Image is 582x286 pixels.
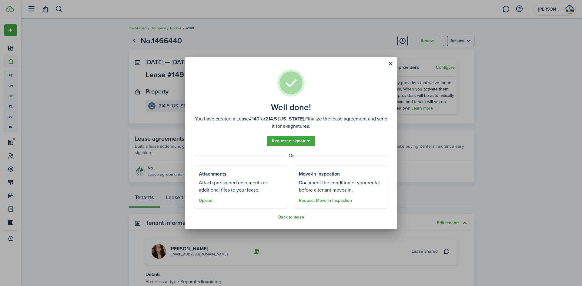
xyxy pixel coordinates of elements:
well-done-title: Well done! [271,103,311,112]
well-done-separator: Or [194,152,388,159]
well-done-description: You have created a Lease for Finalize the lease agreement and send it for e-signatures. [194,115,388,130]
well-done-section-title: Move-in Inspection [299,170,340,178]
button: Upload [199,198,212,203]
button: Close modal [385,59,396,69]
well-done-section-description: Document the condition of your rental before a tenant moves in. [299,179,383,194]
a: Request e-signature [267,136,315,146]
b: #149 [249,115,259,122]
b: 214.5 [US_STATE]. [265,115,305,122]
button: Back to lease [278,215,304,220]
well-done-section-description: Attach pre-signed documents or additional files to your lease. [199,179,283,194]
well-done-section-title: Attachments [199,170,226,178]
button: Request Move-in Inspection [299,198,352,203]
